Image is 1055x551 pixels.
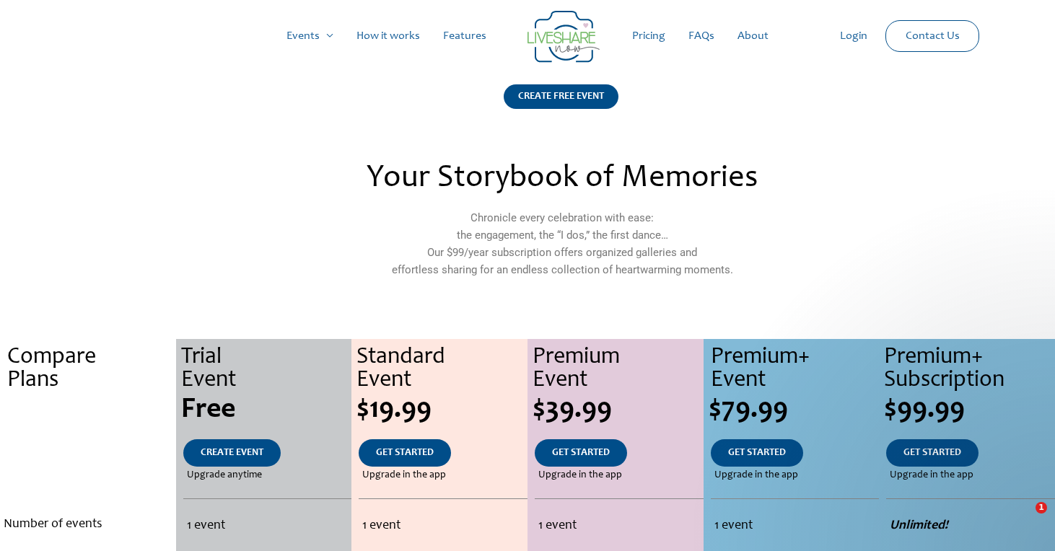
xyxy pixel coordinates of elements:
[533,396,704,425] div: $39.99
[504,84,618,127] a: CREATE FREE EVENT
[359,439,451,467] a: GET STARTED
[711,346,880,392] div: Premium+ Event
[890,519,948,532] strong: Unlimited!
[884,346,1055,392] div: Premium+ Subscription
[183,439,281,467] a: CREATE EVENT
[884,396,1055,425] div: $99.99
[714,510,876,542] li: 1 event
[87,448,89,458] span: .
[714,467,798,484] span: Upgrade in the app
[504,84,618,109] div: CREATE FREE EVENT
[356,346,527,392] div: Standard Event
[181,396,352,425] div: Free
[181,346,352,392] div: Trial Event
[362,467,446,484] span: Upgrade in the app
[69,439,107,467] a: .
[677,13,726,59] a: FAQs
[201,448,263,458] span: CREATE EVENT
[538,467,622,484] span: Upgrade in the app
[1006,502,1041,537] iframe: Intercom live chat
[538,510,700,542] li: 1 event
[432,13,498,59] a: Features
[7,346,176,392] div: Compare Plans
[250,209,875,278] p: Chronicle every celebration with ease: the engagement, the “I dos,” the first dance… Our $99/year...
[552,448,610,458] span: GET STARTED
[894,21,971,51] a: Contact Us
[187,467,262,484] span: Upgrade anytime
[535,439,627,467] a: GET STARTED
[828,13,879,59] a: Login
[726,13,780,59] a: About
[376,448,434,458] span: GET STARTED
[356,396,527,425] div: $19.99
[728,448,786,458] span: GET STARTED
[711,439,803,467] a: GET STARTED
[87,470,89,480] span: .
[275,13,345,59] a: Events
[621,13,677,59] a: Pricing
[25,13,1030,59] nav: Site Navigation
[345,13,432,59] a: How it works
[527,11,600,63] img: LiveShare logo - Capture & Share Event Memories
[362,510,524,542] li: 1 event
[187,510,347,542] li: 1 event
[1036,502,1047,513] span: 1
[709,396,880,425] div: $79.99
[4,508,172,541] li: Number of events
[250,163,875,195] h2: Your Storybook of Memories
[84,396,92,425] span: .
[533,346,704,392] div: Premium Event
